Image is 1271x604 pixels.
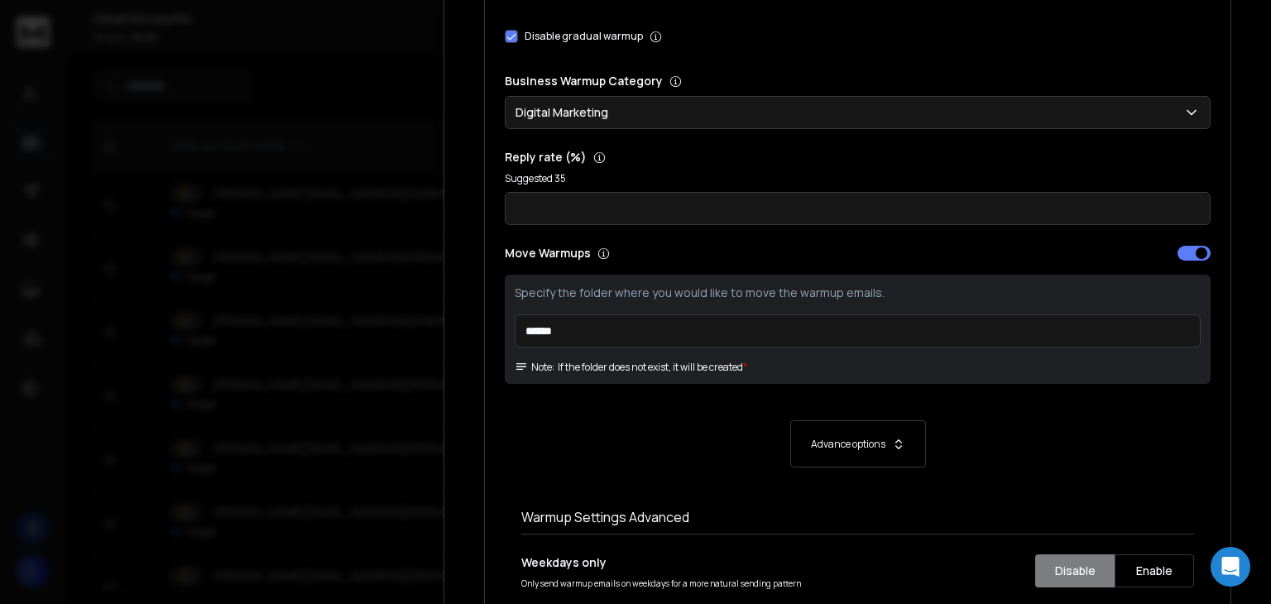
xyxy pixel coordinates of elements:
div: Open Intercom Messenger [1211,547,1250,587]
p: Advance options [811,438,885,451]
p: Only send warmup emails on weekdays for a more natural sending pattern [521,578,842,590]
p: Specify the folder where you would like to move the warmup emails. [515,285,1201,301]
button: Enable [1115,554,1194,587]
button: Advance options [521,420,1194,467]
span: Note: [515,361,554,374]
p: Weekdays only [521,554,842,571]
p: Move Warmups [505,245,853,261]
p: Reply rate (%) [505,149,1211,165]
label: Disable gradual warmup [525,30,643,43]
h1: Warmup Settings Advanced [521,507,1194,527]
p: Digital Marketing [516,104,615,121]
p: Suggested 35 [505,172,1211,185]
p: If the folder does not exist, it will be created [558,361,743,374]
p: Business Warmup Category [505,73,1211,89]
button: Disable [1035,554,1115,587]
